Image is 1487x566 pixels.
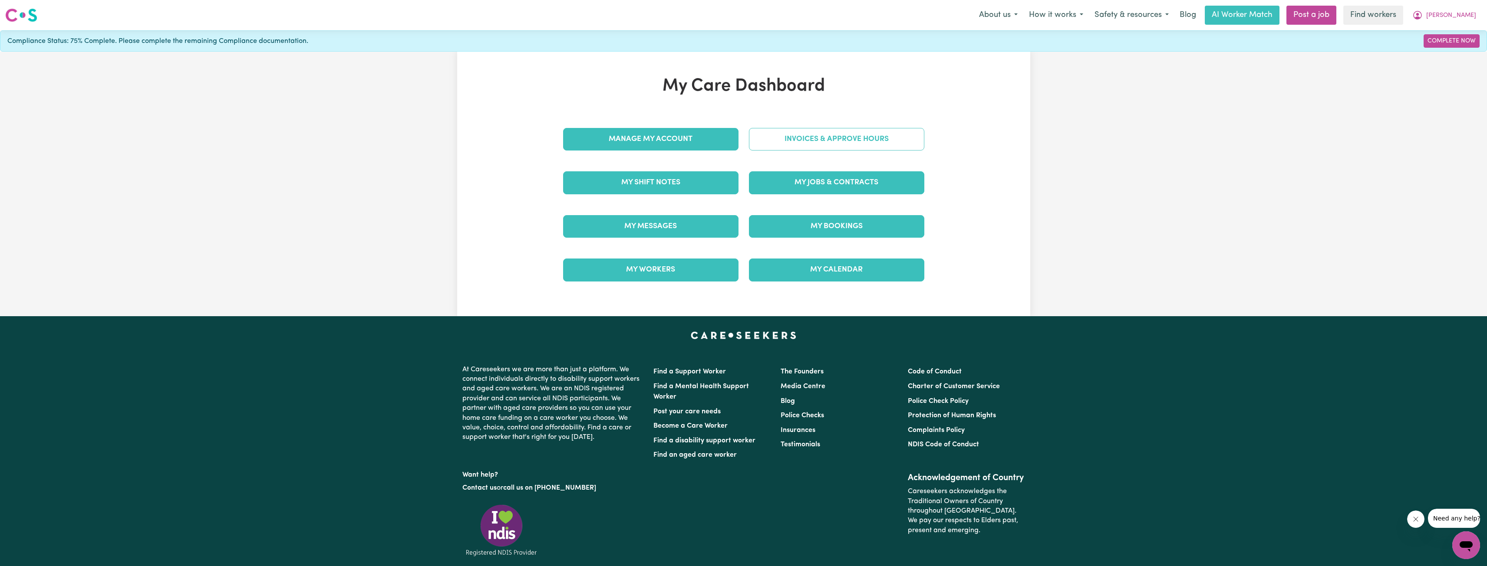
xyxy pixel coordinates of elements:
a: My Bookings [749,215,924,238]
p: Careseekers acknowledges the Traditional Owners of Country throughout [GEOGRAPHIC_DATA]. We pay o... [908,483,1025,539]
a: Complete Now [1424,34,1480,48]
span: Compliance Status: 75% Complete. Please complete the remaining Compliance documentation. [7,36,308,46]
h2: Acknowledgement of Country [908,473,1025,483]
a: My Jobs & Contracts [749,171,924,194]
button: My Account [1407,6,1482,24]
a: Protection of Human Rights [908,412,996,419]
a: My Messages [563,215,739,238]
a: My Workers [563,258,739,281]
a: Police Checks [781,412,824,419]
a: Find a disability support worker [653,437,755,444]
iframe: Message from company [1428,509,1480,528]
iframe: Button to launch messaging window [1452,531,1480,559]
h1: My Care Dashboard [558,76,930,97]
a: NDIS Code of Conduct [908,441,979,448]
a: Find a Mental Health Support Worker [653,383,749,400]
p: or [462,480,643,496]
a: Careseekers logo [5,5,37,25]
a: Post a job [1286,6,1336,25]
button: How it works [1023,6,1089,24]
a: My Calendar [749,258,924,281]
a: Post your care needs [653,408,721,415]
img: Careseekers logo [5,7,37,23]
a: Insurances [781,427,815,434]
img: Registered NDIS provider [462,503,541,557]
a: Police Check Policy [908,398,969,405]
p: At Careseekers we are more than just a platform. We connect individuals directly to disability su... [462,361,643,446]
a: Find a Support Worker [653,368,726,375]
a: Complaints Policy [908,427,965,434]
a: My Shift Notes [563,171,739,194]
span: Need any help? [5,6,53,13]
iframe: Close message [1407,510,1424,528]
a: Contact us [462,484,497,491]
a: Code of Conduct [908,368,962,375]
button: Safety & resources [1089,6,1174,24]
a: Blog [781,398,795,405]
a: Find an aged care worker [653,451,737,458]
a: Manage My Account [563,128,739,150]
a: The Founders [781,368,824,375]
a: Testimonials [781,441,820,448]
button: About us [973,6,1023,24]
a: Careseekers home page [691,332,796,339]
span: [PERSON_NAME] [1426,11,1476,20]
p: Want help? [462,467,643,480]
a: Blog [1174,6,1201,25]
a: Become a Care Worker [653,422,728,429]
a: Find workers [1343,6,1403,25]
a: call us on [PHONE_NUMBER] [503,484,596,491]
a: Media Centre [781,383,825,390]
a: AI Worker Match [1205,6,1279,25]
a: Invoices & Approve Hours [749,128,924,150]
a: Charter of Customer Service [908,383,1000,390]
